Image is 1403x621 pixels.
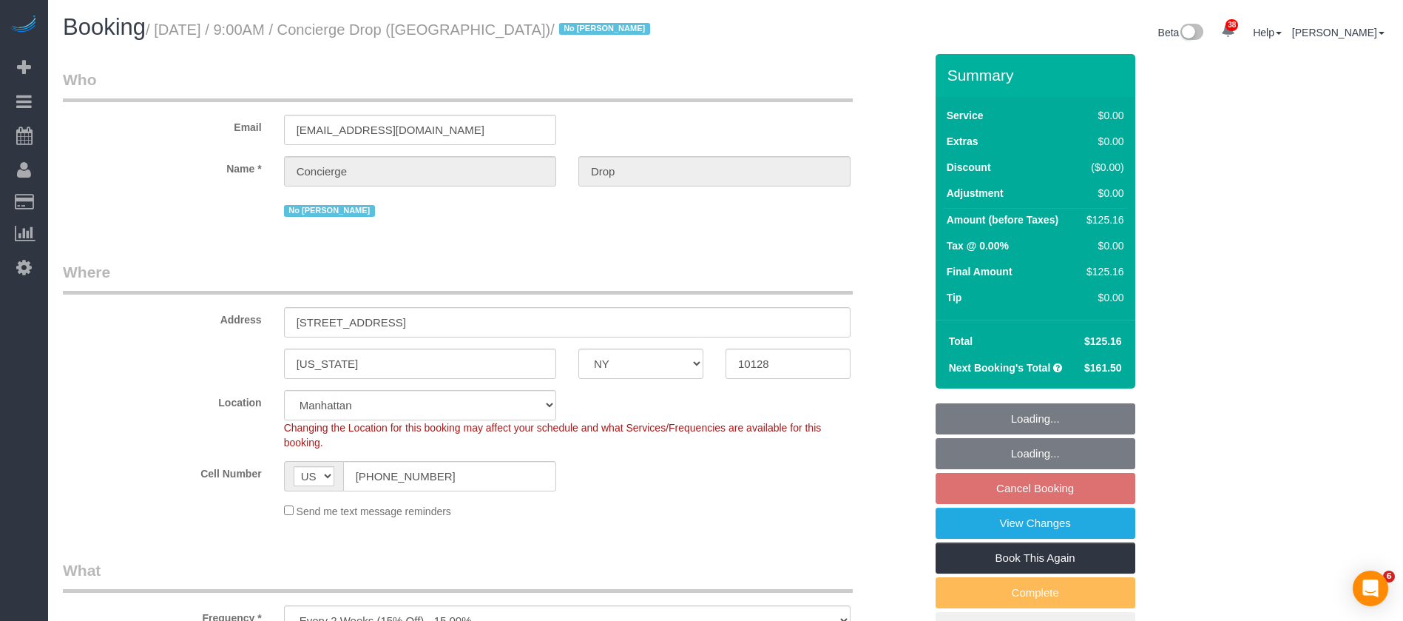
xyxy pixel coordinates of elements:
[284,349,556,379] input: City
[1081,238,1123,253] div: $0.00
[146,21,655,38] small: / [DATE] / 9:00AM / Concierge Drop ([GEOGRAPHIC_DATA])
[1179,24,1203,43] img: New interface
[52,461,273,481] label: Cell Number
[1383,571,1395,583] span: 6
[63,69,853,102] legend: Who
[947,134,978,149] label: Extras
[947,238,1009,253] label: Tax @ 0.00%
[1253,27,1282,38] a: Help
[1081,186,1123,201] div: $0.00
[1081,134,1123,149] div: $0.00
[1158,27,1204,38] a: Beta
[578,156,851,187] input: Last Name
[1292,27,1385,38] a: [PERSON_NAME]
[947,108,984,123] label: Service
[947,264,1012,279] label: Final Amount
[52,307,273,327] label: Address
[1084,335,1122,347] span: $125.16
[284,115,556,145] input: Email
[284,205,375,217] span: No [PERSON_NAME]
[949,335,973,347] strong: Total
[63,14,146,40] span: Booking
[559,23,650,35] span: No [PERSON_NAME]
[1081,160,1123,175] div: ($0.00)
[947,290,962,305] label: Tip
[1081,290,1123,305] div: $0.00
[726,349,851,379] input: Zip Code
[550,21,654,38] span: /
[936,543,1135,574] a: Book This Again
[1081,212,1123,227] div: $125.16
[947,67,1128,84] h3: Summary
[63,261,853,295] legend: Where
[52,115,273,135] label: Email
[1353,571,1388,606] div: Open Intercom Messenger
[52,156,273,176] label: Name *
[947,186,1004,201] label: Adjustment
[63,560,853,593] legend: What
[1081,264,1123,279] div: $125.16
[284,422,822,449] span: Changing the Location for this booking may affect your schedule and what Services/Frequencies are...
[1214,15,1243,47] a: 38
[947,212,1058,227] label: Amount (before Taxes)
[1081,108,1123,123] div: $0.00
[936,508,1135,539] a: View Changes
[1084,362,1122,374] span: $161.50
[949,362,1051,374] strong: Next Booking's Total
[947,160,991,175] label: Discount
[9,15,38,36] img: Automaid Logo
[343,461,556,491] input: Cell Number
[1225,19,1238,31] span: 38
[284,156,556,187] input: First Name
[52,390,273,410] label: Location
[297,506,451,517] span: Send me text message reminders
